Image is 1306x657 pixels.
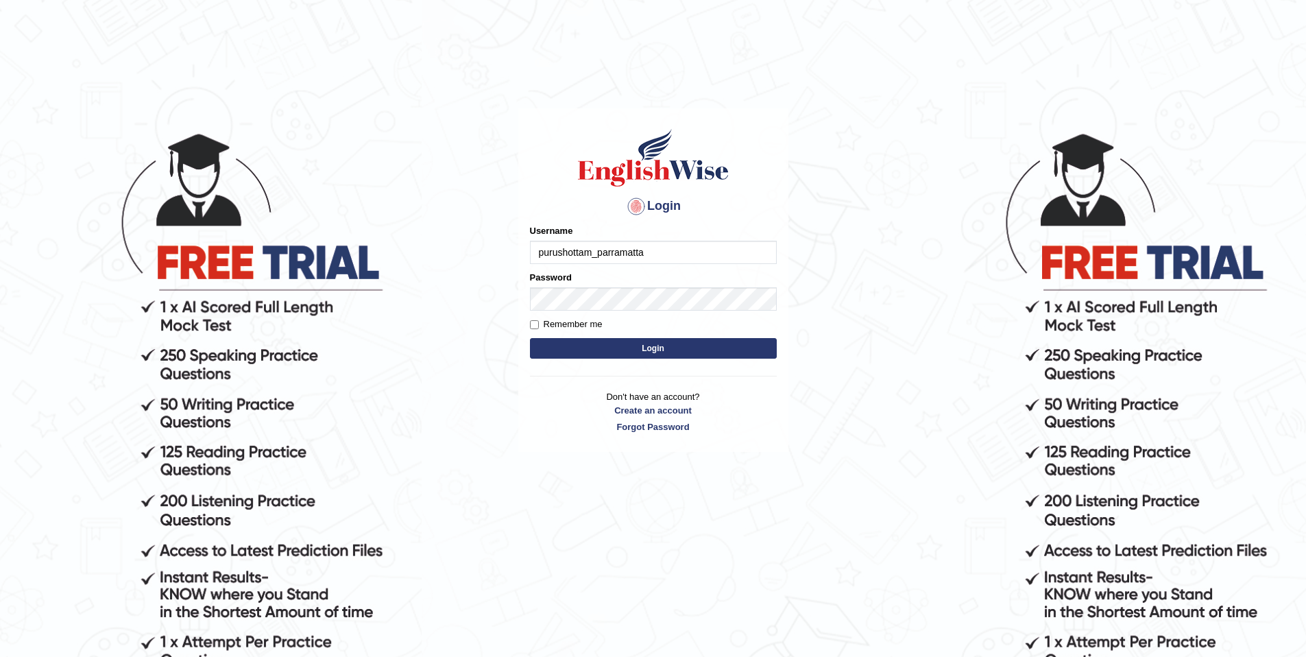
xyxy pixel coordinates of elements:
[530,390,777,433] p: Don't have an account?
[530,195,777,217] h4: Login
[530,224,573,237] label: Username
[530,338,777,359] button: Login
[530,420,777,433] a: Forgot Password
[575,127,731,189] img: Logo of English Wise sign in for intelligent practice with AI
[530,404,777,417] a: Create an account
[530,271,572,284] label: Password
[530,320,539,329] input: Remember me
[530,318,603,331] label: Remember me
